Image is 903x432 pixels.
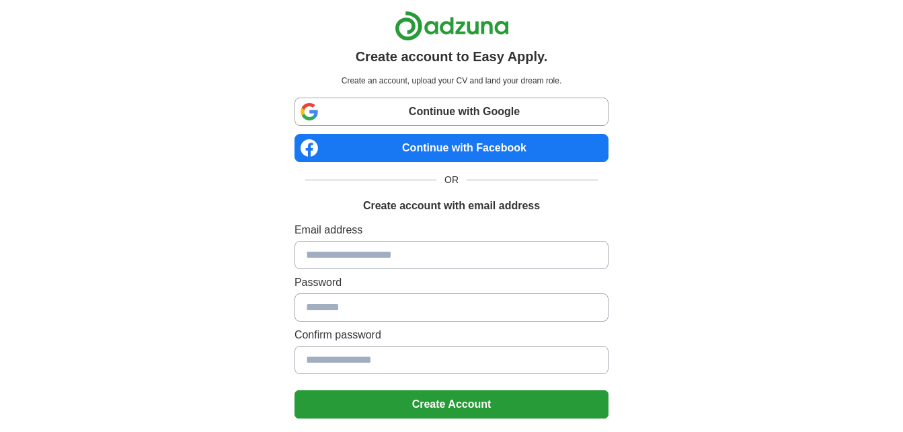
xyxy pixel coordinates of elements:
[295,98,608,126] a: Continue with Google
[295,390,608,419] button: Create Account
[295,275,608,291] label: Password
[356,46,548,67] h1: Create account to Easy Apply.
[295,327,608,343] label: Confirm password
[295,134,608,162] a: Continue with Facebook
[297,75,606,87] p: Create an account, upload your CV and land your dream role.
[436,173,467,187] span: OR
[295,222,608,238] label: Email address
[395,11,509,41] img: Adzuna logo
[363,198,540,214] h1: Create account with email address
